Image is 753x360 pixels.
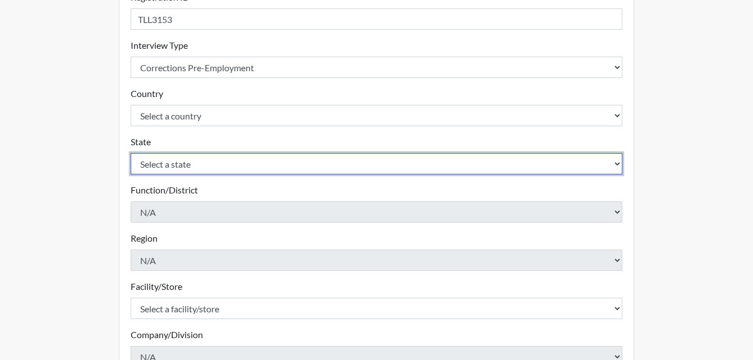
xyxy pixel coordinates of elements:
label: Company/Division [131,328,203,341]
label: State [131,135,151,149]
input: Insert a Registration ID, which needs to be a unique alphanumeric value for each interviewee [131,8,623,30]
label: Region [131,232,158,245]
label: Interview Type [131,39,188,52]
label: Facility/Store [131,280,182,293]
label: Function/District [131,183,198,197]
label: Country [131,87,163,100]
